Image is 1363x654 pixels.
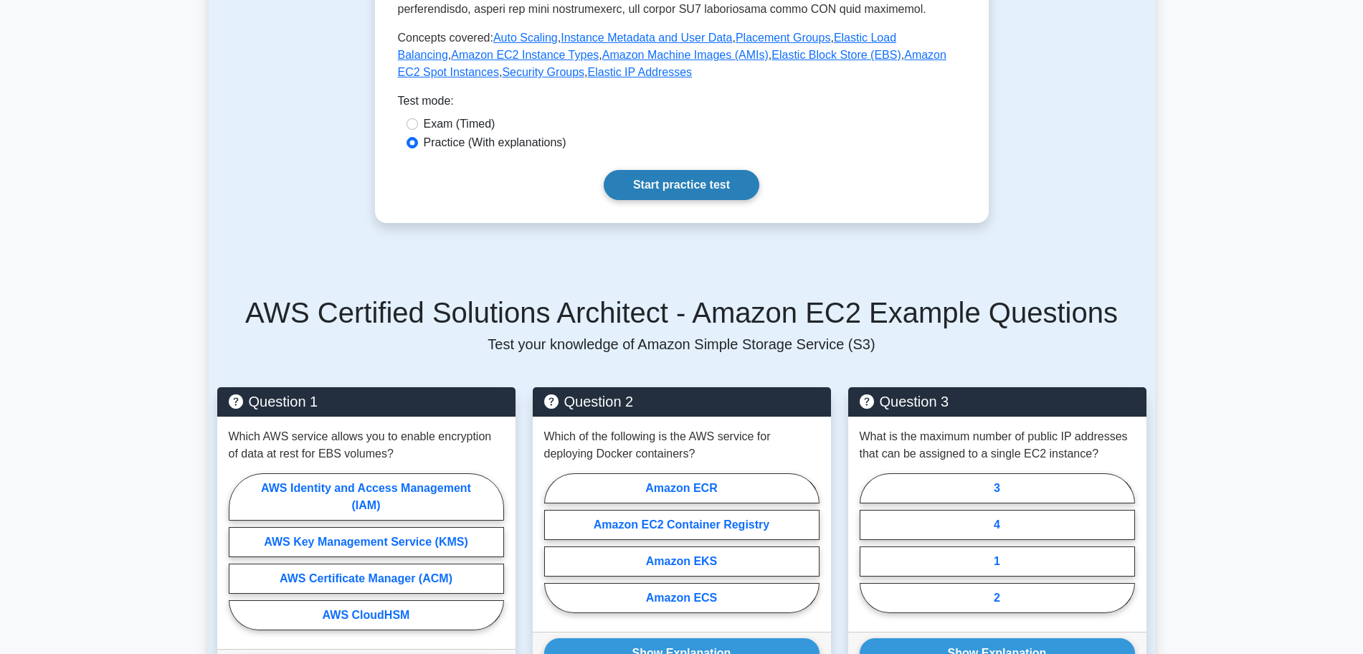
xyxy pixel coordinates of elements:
h5: Question 1 [229,393,504,410]
label: 1 [860,546,1135,577]
div: Test mode: [398,93,966,115]
p: What is the maximum number of public IP addresses that can be assigned to a single EC2 instance? [860,428,1135,463]
label: AWS Identity and Access Management (IAM) [229,473,504,521]
a: Elastic Block Store (EBS) [771,49,901,61]
p: Test your knowledge of Amazon Simple Storage Service (S3) [217,336,1146,353]
label: Amazon ECS [544,583,820,613]
label: Amazon ECR [544,473,820,503]
a: Placement Groups [736,32,831,44]
a: Instance Metadata and User Data [561,32,732,44]
h5: Question 2 [544,393,820,410]
a: Security Groups [502,66,584,78]
p: Which of the following is the AWS service for deploying Docker containers? [544,428,820,463]
p: Which AWS service allows you to enable encryption of data at rest for EBS volumes? [229,428,504,463]
label: Amazon EKS [544,546,820,577]
label: 2 [860,583,1135,613]
a: Elastic IP Addresses [588,66,693,78]
label: Practice (With explanations) [424,134,566,151]
a: Amazon Machine Images (AMIs) [602,49,769,61]
h5: Question 3 [860,393,1135,410]
label: 4 [860,510,1135,540]
a: Start practice test [604,170,759,200]
p: Concepts covered: , , , , , , , , , [398,29,966,81]
label: Exam (Timed) [424,115,495,133]
label: AWS Key Management Service (KMS) [229,527,504,557]
h5: AWS Certified Solutions Architect - Amazon EC2 Example Questions [217,295,1146,330]
a: Auto Scaling [493,32,558,44]
label: Amazon EC2 Container Registry [544,510,820,540]
label: AWS Certificate Manager (ACM) [229,564,504,594]
label: 3 [860,473,1135,503]
a: Amazon EC2 Instance Types [451,49,599,61]
label: AWS CloudHSM [229,600,504,630]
